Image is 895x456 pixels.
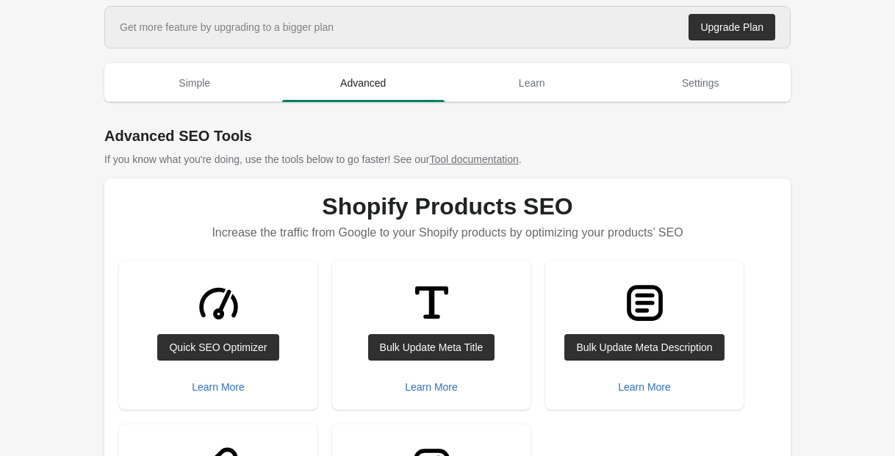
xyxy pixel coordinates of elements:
button: Simple [110,64,279,102]
div: Learn More [192,381,245,393]
div: Upgrade Plan [700,21,763,33]
img: TitleMinor-8a5de7e115299b8c2b1df9b13fb5e6d228e26d13b090cf20654de1eaf9bee786.svg [404,275,459,330]
div: Learn More [405,381,458,393]
span: Settings [619,70,783,96]
h1: Shopify Products SEO [119,193,776,220]
img: GaugeMajor-1ebe3a4f609d70bf2a71c020f60f15956db1f48d7107b7946fc90d31709db45e.svg [191,275,246,330]
div: Learn More [618,381,671,393]
span: Simple [113,70,276,96]
a: Quick SEO Optimizer [157,334,278,361]
span: Learn [450,70,614,96]
button: Advanced [279,64,448,102]
a: Upgrade Plan [689,14,775,40]
button: Learn More [399,374,464,400]
p: If you know what you're doing, use the tools below to go faster! See our . [104,152,791,167]
div: Get more feature by upgrading to a bigger plan [120,20,334,35]
div: Bulk Update Meta Title [380,341,484,353]
button: Learn More [186,374,251,400]
div: Bulk Update Meta Description [576,341,712,353]
div: Quick SEO Optimizer [169,341,267,353]
h1: Advanced SEO Tools [104,126,791,146]
a: Bulk Update Meta Description [564,334,724,361]
a: Bulk Update Meta Title [368,334,495,361]
a: Tool documentation [429,153,518,165]
button: Settings [617,64,786,102]
button: Learn [447,64,617,102]
span: Advanced [282,70,445,96]
button: Learn More [612,374,677,400]
p: Increase the traffic from Google to your Shopify products by optimizing your products’ SEO [119,220,776,246]
img: TextBlockMajor-3e13e55549f1fe4aa18089e576148c69364b706dfb80755316d4ac7f5c51f4c3.svg [617,275,672,330]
